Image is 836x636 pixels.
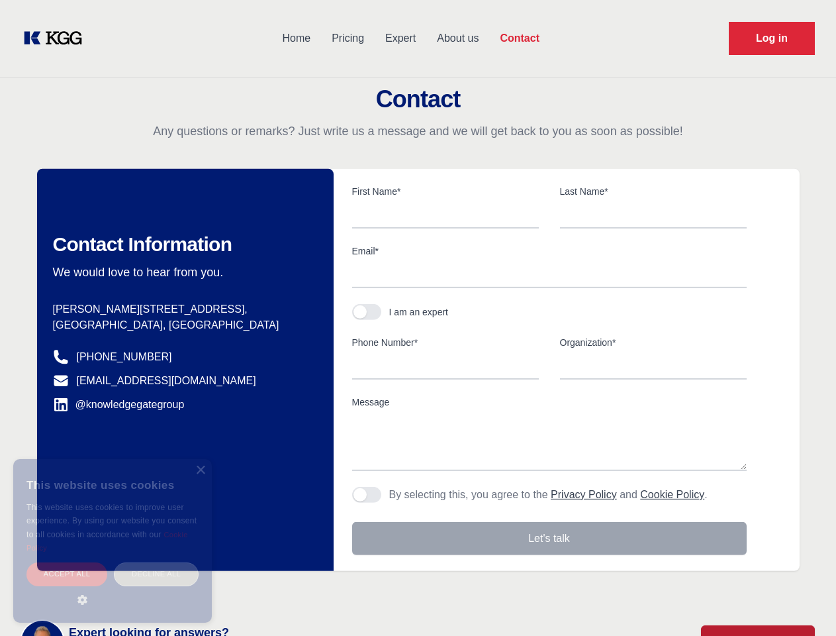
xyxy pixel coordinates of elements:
p: Any questions or remarks? Just write us a message and we will get back to you as soon as possible! [16,123,820,139]
iframe: Chat Widget [770,572,836,636]
p: By selecting this, you agree to the and . [389,487,708,503]
span: This website uses cookies to improve user experience. By using our website you consent to all coo... [26,503,197,539]
div: Accept all [26,562,107,586]
h2: Contact Information [53,233,312,256]
a: Cookie Policy [26,531,188,552]
div: Cookie settings [15,623,81,631]
a: About us [426,21,489,56]
label: Phone Number* [352,336,539,349]
a: Expert [375,21,426,56]
a: Cookie Policy [640,489,704,500]
label: Last Name* [560,185,747,198]
button: Let's talk [352,522,747,555]
label: Organization* [560,336,747,349]
label: First Name* [352,185,539,198]
div: I am an expert [389,305,449,319]
a: Request Demo [729,22,815,55]
a: Privacy Policy [551,489,617,500]
div: Close [195,466,205,476]
h2: Contact [16,86,820,113]
a: @knowledgegategroup [53,397,185,413]
label: Email* [352,244,747,258]
a: Home [271,21,321,56]
a: Pricing [321,21,375,56]
div: This website uses cookies [26,469,199,501]
div: Decline all [114,562,199,586]
p: [GEOGRAPHIC_DATA], [GEOGRAPHIC_DATA] [53,317,312,333]
p: [PERSON_NAME][STREET_ADDRESS], [53,301,312,317]
a: KOL Knowledge Platform: Talk to Key External Experts (KEE) [21,28,93,49]
a: [PHONE_NUMBER] [77,349,172,365]
label: Message [352,396,747,409]
p: We would love to hear from you. [53,264,312,280]
a: Contact [489,21,550,56]
a: [EMAIL_ADDRESS][DOMAIN_NAME] [77,373,256,389]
